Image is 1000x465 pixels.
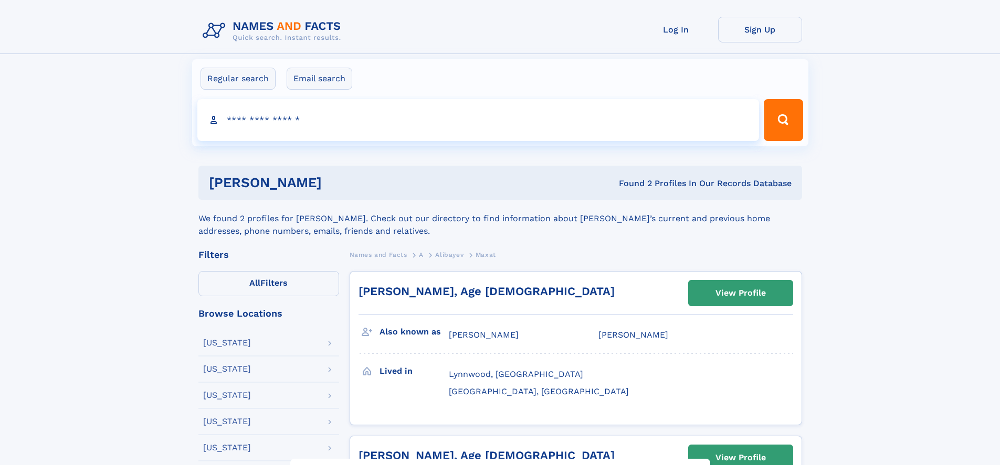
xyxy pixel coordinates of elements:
button: Search Button [764,99,803,141]
a: Sign Up [718,17,802,42]
span: Maxat [476,251,496,258]
a: [PERSON_NAME], Age [DEMOGRAPHIC_DATA] [359,449,615,462]
a: Alibayev [435,248,464,261]
div: [US_STATE] [203,365,251,373]
div: [US_STATE] [203,391,251,399]
span: All [249,278,260,288]
img: Logo Names and Facts [198,17,350,45]
input: search input [197,99,760,141]
a: A [419,248,424,261]
span: [PERSON_NAME] [449,330,519,340]
h1: [PERSON_NAME] [209,176,470,189]
a: Names and Facts [350,248,407,261]
span: [GEOGRAPHIC_DATA], [GEOGRAPHIC_DATA] [449,386,629,396]
div: [US_STATE] [203,339,251,347]
span: [PERSON_NAME] [598,330,668,340]
label: Filters [198,271,339,296]
div: [US_STATE] [203,444,251,452]
div: We found 2 profiles for [PERSON_NAME]. Check out our directory to find information about [PERSON_... [198,200,802,237]
a: View Profile [689,280,793,306]
a: [PERSON_NAME], Age [DEMOGRAPHIC_DATA] [359,285,615,298]
label: Email search [287,68,352,90]
a: Log In [634,17,718,42]
h3: Also known as [380,323,449,341]
div: [US_STATE] [203,417,251,426]
span: Lynnwood, [GEOGRAPHIC_DATA] [449,369,583,379]
span: Alibayev [435,251,464,258]
div: Filters [198,250,339,259]
label: Regular search [201,68,276,90]
div: View Profile [715,281,766,305]
div: Browse Locations [198,309,339,318]
span: A [419,251,424,258]
h3: Lived in [380,362,449,380]
div: Found 2 Profiles In Our Records Database [470,178,792,189]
